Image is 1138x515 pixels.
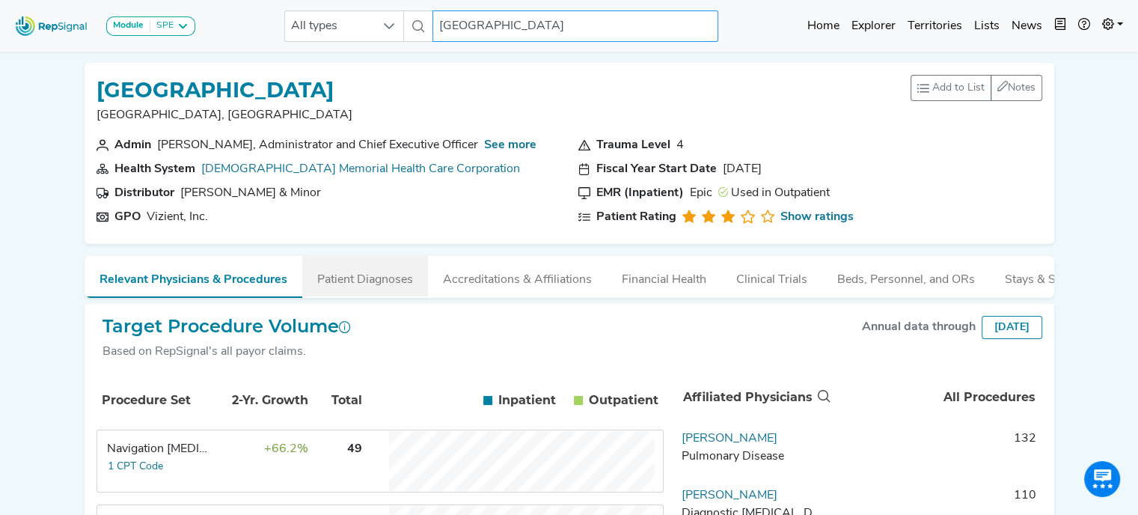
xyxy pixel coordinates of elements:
div: [DATE] [723,160,762,178]
div: Vizient, Inc. [147,208,208,226]
a: Home [801,11,845,41]
a: News [1006,11,1048,41]
button: Add to List [911,75,991,101]
div: Baptist Memorial Health Care Corporation [201,160,520,178]
a: [PERSON_NAME] [682,490,777,502]
div: Samuel Lynd, Administrator and Chief Executive Officer [157,136,478,154]
th: Procedure Set [100,375,212,426]
div: [PERSON_NAME], Administrator and Chief Executive Officer [157,136,478,154]
span: All types [285,11,375,41]
a: [DEMOGRAPHIC_DATA] Memorial Health Care Corporation [201,163,520,175]
div: GPO [114,208,141,226]
th: Total [312,375,364,426]
button: Stays & Services [990,256,1108,296]
a: See more [484,139,536,151]
th: All Procedures [833,373,1041,422]
strong: Module [113,21,144,30]
a: Lists [968,11,1006,41]
div: Navigation Bronchoscopy [107,440,209,458]
th: Affiliated Physicians [676,373,833,422]
p: [GEOGRAPHIC_DATA], [GEOGRAPHIC_DATA] [97,106,352,124]
button: Beds, Personnel, and ORs [822,256,990,296]
th: 2-Yr. Growth [213,375,310,426]
div: Used in Outpatient [718,184,830,202]
div: Owens & Minor [180,184,321,202]
span: Outpatient [589,391,658,409]
span: Notes [1008,82,1035,94]
div: [DATE] [982,316,1042,339]
button: Patient Diagnoses [302,256,428,296]
div: Fiscal Year Start Date [596,160,717,178]
a: Territories [902,11,968,41]
button: Relevant Physicians & Procedures [85,256,302,298]
a: Show ratings [780,208,854,226]
div: Patient Rating [596,208,676,226]
span: +66.2% [264,443,308,455]
a: [PERSON_NAME] [682,433,777,445]
td: 132 [833,430,1042,475]
div: Admin [114,136,151,154]
div: toolbar [911,75,1042,101]
div: Epic [690,184,712,202]
button: Intel Book [1048,11,1072,41]
div: Health System [114,160,195,178]
div: Distributor [114,184,174,202]
button: Financial Health [607,256,721,296]
span: Add to List [932,80,985,96]
h1: [GEOGRAPHIC_DATA] [97,78,352,103]
span: Inpatient [498,391,556,409]
button: Clinical Trials [721,256,822,296]
div: Trauma Level [596,136,670,154]
div: 4 [676,136,684,154]
button: ModuleSPE [106,16,195,36]
div: SPE [150,20,174,32]
h2: Target Procedure Volume [103,316,351,338]
div: Pulmonary Disease [682,448,827,466]
a: Explorer [845,11,902,41]
button: Accreditations & Affiliations [428,256,607,296]
div: Based on RepSignal's all payor claims. [103,343,351,361]
input: Search a physician or facility [432,10,718,42]
button: Notes [991,75,1042,101]
button: 1 CPT Code [107,458,164,475]
div: Annual data through [862,318,976,336]
span: 49 [347,443,362,455]
div: EMR (Inpatient) [596,184,684,202]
